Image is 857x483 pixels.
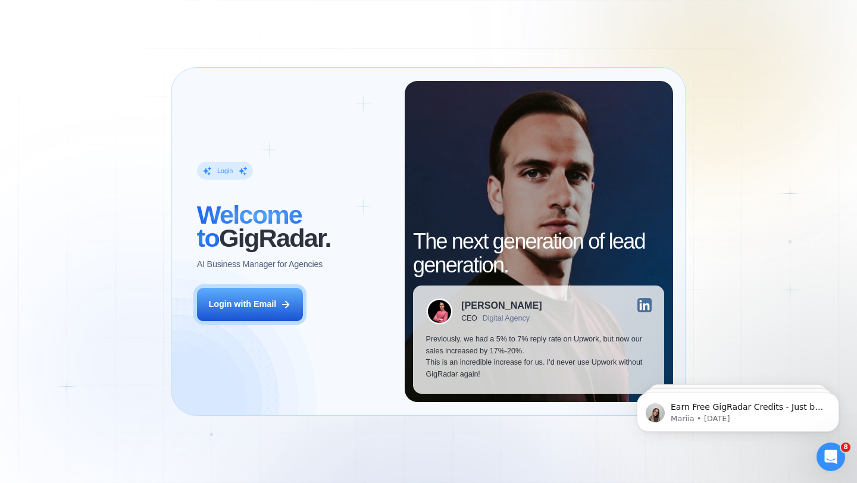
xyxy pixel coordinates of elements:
[208,299,276,310] div: Login with Email
[197,259,323,271] p: AI Business Manager for Agencies
[619,368,857,451] iframe: Intercom notifications message
[197,200,302,253] span: Welcome to
[217,167,233,175] div: Login
[483,314,530,322] div: Digital Agency
[461,314,477,322] div: CEO
[461,300,542,310] div: [PERSON_NAME]
[841,443,850,452] span: 8
[197,203,392,250] h2: ‍ GigRadar.
[817,443,845,471] iframe: Intercom live chat
[426,334,652,381] p: Previously, we had a 5% to 7% reply rate on Upwork, but now our sales increased by 17%-20%. This ...
[197,288,303,321] button: Login with Email
[413,230,664,277] h2: The next generation of lead generation.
